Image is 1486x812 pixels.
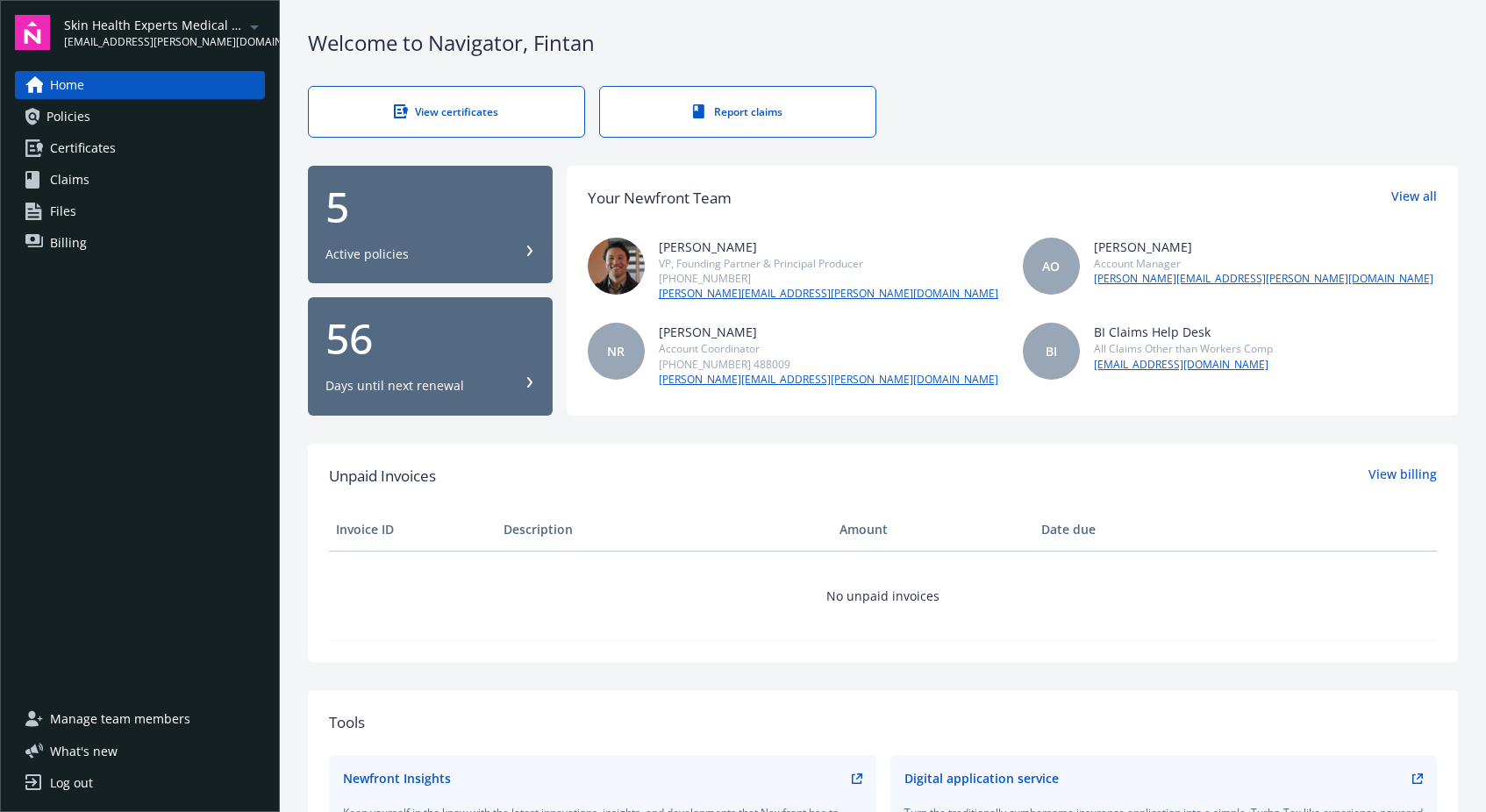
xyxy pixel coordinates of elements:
a: [PERSON_NAME][EMAIL_ADDRESS][PERSON_NAME][DOMAIN_NAME] [659,372,998,388]
button: 5Active policies [308,166,553,284]
a: Claims [15,166,265,194]
span: Skin Health Experts Medical Corporation [64,16,244,34]
td: No unpaid invoices [329,551,1437,640]
div: [PHONE_NUMBER] [659,271,998,286]
a: Files [15,197,265,225]
div: Days until next renewal [325,377,464,395]
div: Log out [50,769,93,797]
span: [EMAIL_ADDRESS][PERSON_NAME][DOMAIN_NAME] [64,34,244,50]
a: View certificates [308,86,585,138]
div: Your Newfront Team [588,187,732,210]
span: Home [50,71,84,99]
div: VP, Founding Partner & Principal Producer [659,256,998,271]
div: [PERSON_NAME] [659,238,998,256]
div: Active policies [325,246,409,263]
div: [PERSON_NAME] [1094,238,1433,256]
span: Files [50,197,76,225]
th: Invoice ID [329,509,497,551]
a: Policies [15,103,265,131]
span: BI [1046,342,1057,360]
span: Certificates [50,134,116,162]
th: Description [497,509,832,551]
span: Unpaid Invoices [329,465,436,488]
img: photo [588,238,645,295]
th: Amount [832,509,1034,551]
span: NR [607,342,625,360]
a: Report claims [599,86,876,138]
a: [EMAIL_ADDRESS][DOMAIN_NAME] [1094,357,1273,373]
span: Claims [50,166,89,194]
span: What ' s new [50,742,118,760]
span: Billing [50,229,87,257]
span: AO [1042,257,1060,275]
div: Report claims [635,104,840,119]
button: What's new [15,742,146,760]
a: [PERSON_NAME][EMAIL_ADDRESS][PERSON_NAME][DOMAIN_NAME] [659,286,998,302]
div: Digital application service [904,769,1059,787]
div: Account Coordinator [659,341,998,356]
div: [PHONE_NUMBER] 488009 [659,357,998,372]
div: Account Manager [1094,256,1433,271]
span: Manage team members [50,705,190,733]
button: Skin Health Experts Medical Corporation[EMAIL_ADDRESS][PERSON_NAME][DOMAIN_NAME]arrowDropDown [64,15,265,50]
a: Billing [15,229,265,257]
div: Newfront Insights [343,769,451,787]
th: Date due [1034,509,1202,551]
div: View certificates [344,104,549,119]
div: All Claims Other than Workers Comp [1094,341,1273,356]
img: navigator-logo.svg [15,15,50,50]
div: Welcome to Navigator , Fintan [308,28,1458,58]
div: 56 [325,317,535,360]
a: View all [1391,187,1437,210]
div: 5 [325,186,535,228]
a: Home [15,71,265,99]
a: [PERSON_NAME][EMAIL_ADDRESS][PERSON_NAME][DOMAIN_NAME] [1094,271,1433,287]
a: arrowDropDown [244,16,265,37]
button: 56Days until next renewal [308,297,553,416]
div: Tools [329,711,1437,734]
a: View billing [1368,465,1437,488]
span: Policies [46,103,90,131]
div: [PERSON_NAME] [659,323,998,341]
a: Certificates [15,134,265,162]
div: BI Claims Help Desk [1094,323,1273,341]
a: Manage team members [15,705,265,733]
